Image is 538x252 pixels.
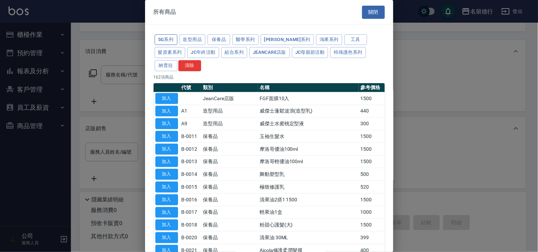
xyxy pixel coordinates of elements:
th: 參考價格 [359,83,385,92]
button: 加入 [155,219,178,230]
td: 1500 [359,92,385,105]
td: 1500 [359,155,385,168]
td: 保養品 [201,193,258,206]
td: JeanCare店販 [201,92,258,105]
td: 保養品 [201,181,258,194]
button: 鴻果系列 [316,34,342,45]
td: 摩洛哥優油100ml [258,143,359,155]
th: 代號 [180,83,201,92]
td: 極致修護乳 [258,181,359,194]
td: 造型用品 [201,118,258,130]
td: 500 [359,168,385,181]
button: 加入 [155,118,178,129]
button: 5G系列 [155,34,177,45]
button: 醫學系列 [232,34,259,45]
td: B-0014 [180,168,201,181]
td: 清果油 30ML [258,231,359,244]
td: 1500 [359,130,385,143]
td: B-0018 [180,219,201,231]
td: 保養品 [201,130,258,143]
td: 粉甜心護髮(大) [258,219,359,231]
button: 加入 [155,144,178,155]
td: 保養品 [201,206,258,219]
button: 加入 [155,169,178,180]
td: 1500 [359,219,385,231]
td: 保養品 [201,219,258,231]
td: 造型用品 [201,105,258,118]
td: A1 [180,105,201,118]
td: B-0013 [180,155,201,168]
p: 162 項商品 [154,74,385,80]
td: 輕果油1盒 [258,206,359,219]
td: B-0016 [180,193,201,206]
button: 髮原素系列 [155,47,185,58]
td: 399 [359,231,385,244]
td: 520 [359,181,385,194]
td: B-0012 [180,143,201,155]
td: 保養品 [201,231,258,244]
th: 名稱 [258,83,359,92]
button: [PERSON_NAME]系列 [261,34,314,45]
button: 加入 [155,207,178,218]
td: A9 [180,118,201,130]
th: 類別 [201,83,258,92]
button: 特殊護色系列 [330,47,366,58]
td: 玉袖生髮水 [258,130,359,143]
td: B-0017 [180,206,201,219]
td: B-0020 [180,231,201,244]
button: 保養品 [207,34,230,45]
button: 加入 [155,182,178,193]
span: 所有商品 [154,8,176,16]
button: 組合系列 [221,47,248,58]
button: 加入 [155,156,178,167]
button: 加入 [155,131,178,142]
button: 加入 [155,106,178,117]
td: B-0011 [180,130,201,143]
td: 保養品 [201,155,258,168]
button: 造型用品 [179,34,206,45]
td: 1000 [359,206,385,219]
button: 加入 [155,232,178,243]
button: JC年終活動 [187,47,219,58]
td: 保養品 [201,143,258,155]
td: B-0015 [180,181,201,194]
td: 300 [359,118,385,130]
button: 清除 [178,60,201,71]
td: 舞動塑型乳 [258,168,359,181]
button: 加入 [155,93,178,104]
button: 關閉 [362,6,385,19]
td: 440 [359,105,385,118]
td: 保養品 [201,168,258,181]
td: 摩洛哥輕優油100ml [258,155,359,168]
button: 工具 [344,34,367,45]
td: 1500 [359,193,385,206]
button: JC母親節活動 [292,47,328,58]
td: FGF面膜10入 [258,92,359,105]
td: 清果油2搭1 1500 [258,193,359,206]
button: 納普拉 [155,60,177,71]
td: 威傑士水蜜桃定型液 [258,118,359,130]
td: 威傑士蓬鬆波浪(造型乳) [258,105,359,118]
td: 1500 [359,143,385,155]
button: 加入 [155,194,178,205]
button: JeanCare店販 [249,47,290,58]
